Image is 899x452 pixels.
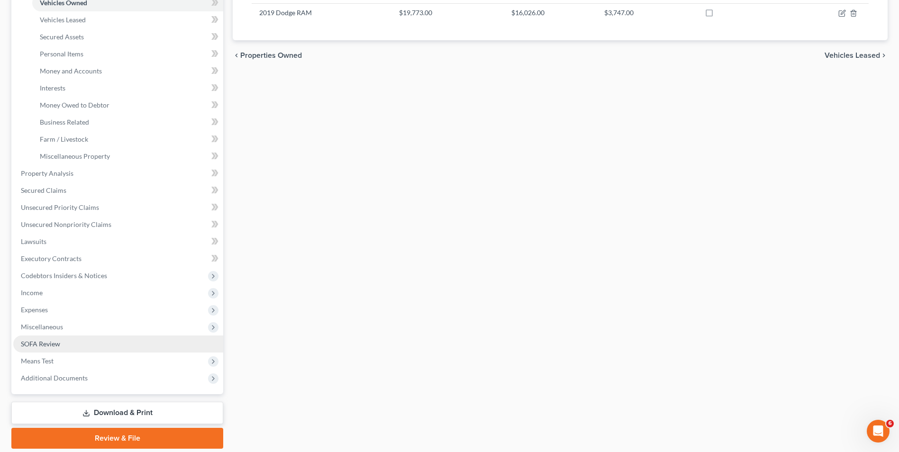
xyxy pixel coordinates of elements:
span: Money Owed to Debtor [40,101,109,109]
span: Executory Contracts [21,254,82,262]
td: $16,026.00 [504,3,596,21]
a: Review & File [11,428,223,449]
a: SOFA Review [13,335,223,353]
span: Farm / Livestock [40,135,88,143]
a: Vehicles Leased [32,11,223,28]
span: Expenses [21,306,48,314]
a: Interests [32,80,223,97]
a: Secured Claims [13,182,223,199]
span: Property Analysis [21,169,73,177]
a: Business Related [32,114,223,131]
a: Unsecured Priority Claims [13,199,223,216]
button: chevron_left Properties Owned [233,52,302,59]
td: 2019 Dodge RAM [252,3,391,21]
a: Download & Print [11,402,223,424]
a: Unsecured Nonpriority Claims [13,216,223,233]
i: chevron_right [880,52,888,59]
span: Miscellaneous [21,323,63,331]
a: Money and Accounts [32,63,223,80]
a: Money Owed to Debtor [32,97,223,114]
span: Unsecured Priority Claims [21,203,99,211]
td: $3,747.00 [597,3,697,21]
button: Vehicles Leased chevron_right [825,52,888,59]
span: Miscellaneous Property [40,152,110,160]
a: Property Analysis [13,165,223,182]
iframe: Intercom live chat [867,420,890,443]
a: Personal Items [32,45,223,63]
span: Income [21,289,43,297]
span: Properties Owned [240,52,302,59]
span: Lawsuits [21,237,46,245]
span: Personal Items [40,50,83,58]
a: Farm / Livestock [32,131,223,148]
span: Vehicles Leased [825,52,880,59]
span: Interests [40,84,65,92]
span: Codebtors Insiders & Notices [21,271,107,280]
span: SOFA Review [21,340,60,348]
span: Means Test [21,357,54,365]
span: Money and Accounts [40,67,102,75]
span: Additional Documents [21,374,88,382]
span: 6 [886,420,894,427]
a: Secured Assets [32,28,223,45]
span: Secured Claims [21,186,66,194]
a: Lawsuits [13,233,223,250]
i: chevron_left [233,52,240,59]
a: Executory Contracts [13,250,223,267]
span: Secured Assets [40,33,84,41]
span: Business Related [40,118,89,126]
a: Miscellaneous Property [32,148,223,165]
span: Unsecured Nonpriority Claims [21,220,111,228]
td: $19,773.00 [391,3,504,21]
span: Vehicles Leased [40,16,86,24]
